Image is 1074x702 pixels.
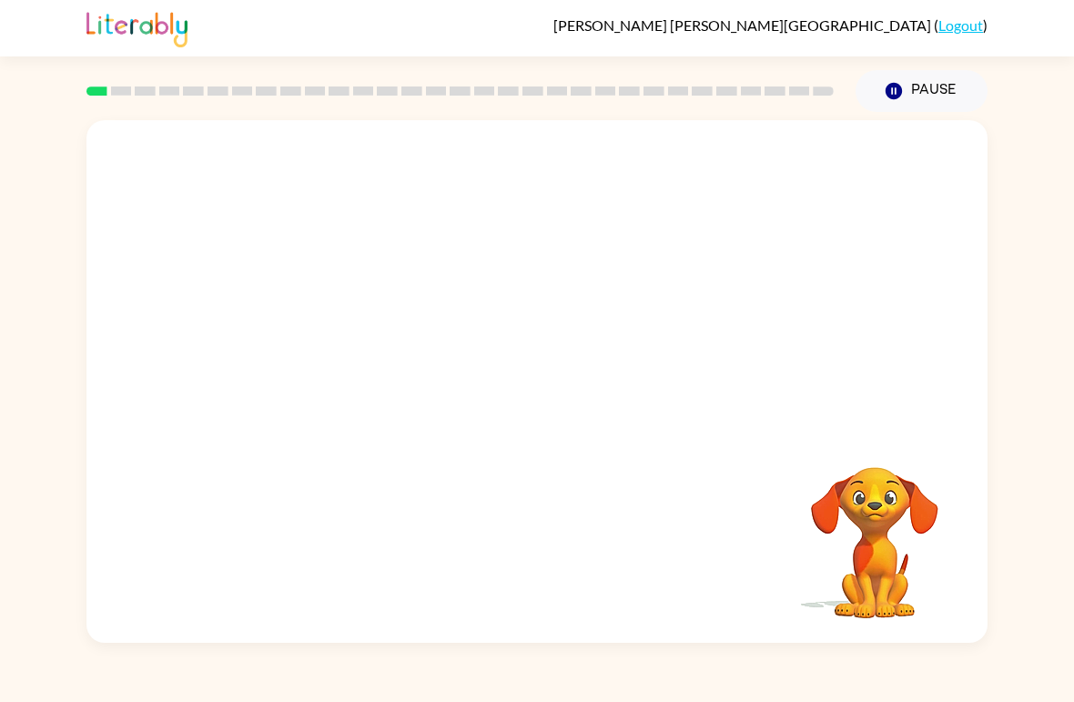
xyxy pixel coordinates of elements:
div: ( ) [553,16,988,34]
button: Pause [856,70,988,112]
video: Your browser must support playing .mp4 files to use Literably. Please try using another browser. [784,439,966,621]
span: [PERSON_NAME] [PERSON_NAME][GEOGRAPHIC_DATA] [553,16,934,34]
a: Logout [938,16,983,34]
img: Literably [86,7,187,47]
